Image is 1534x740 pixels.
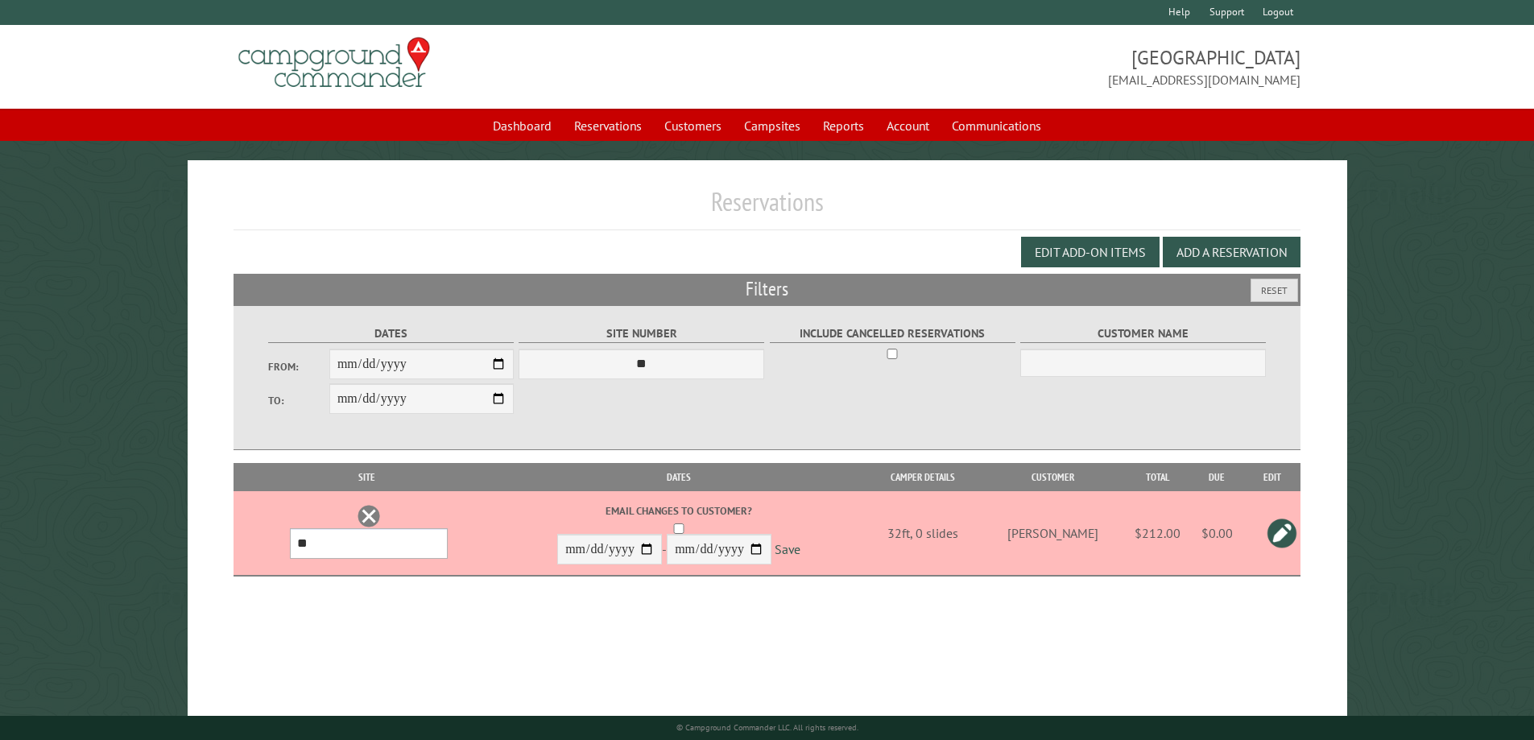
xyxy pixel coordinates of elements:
[1020,325,1266,343] label: Customer Name
[519,325,764,343] label: Site Number
[655,110,731,141] a: Customers
[494,503,863,519] label: Email changes to customer?
[980,463,1125,491] th: Customer
[234,274,1301,304] h2: Filters
[234,186,1301,230] h1: Reservations
[1251,279,1298,302] button: Reset
[866,491,980,576] td: 32ft, 0 slides
[234,31,435,94] img: Campground Commander
[813,110,874,141] a: Reports
[1021,237,1160,267] button: Edit Add-on Items
[1125,463,1189,491] th: Total
[866,463,980,491] th: Camper Details
[564,110,651,141] a: Reservations
[1189,491,1244,576] td: $0.00
[770,325,1015,343] label: Include Cancelled Reservations
[1244,463,1300,491] th: Edit
[775,542,800,558] a: Save
[483,110,561,141] a: Dashboard
[268,359,329,374] label: From:
[1189,463,1244,491] th: Due
[734,110,810,141] a: Campsites
[980,491,1125,576] td: [PERSON_NAME]
[767,44,1301,89] span: [GEOGRAPHIC_DATA] [EMAIL_ADDRESS][DOMAIN_NAME]
[494,503,863,568] div: -
[492,463,866,491] th: Dates
[242,463,492,491] th: Site
[357,504,381,528] a: Delete this reservation
[1163,237,1300,267] button: Add a Reservation
[268,325,514,343] label: Dates
[676,722,858,733] small: © Campground Commander LLC. All rights reserved.
[877,110,939,141] a: Account
[268,393,329,408] label: To:
[942,110,1051,141] a: Communications
[1125,491,1189,576] td: $212.00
